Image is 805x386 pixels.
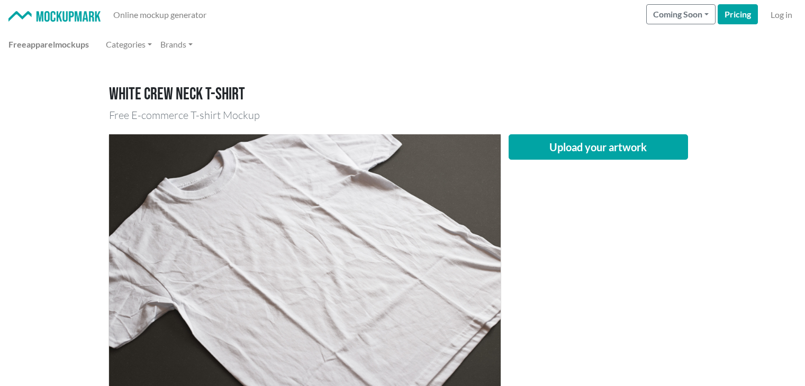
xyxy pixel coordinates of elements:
a: Online mockup generator [109,4,211,25]
h3: Free E-commerce T-shirt Mockup [109,109,697,122]
img: Mockup Mark [8,11,101,22]
a: Log in [766,4,797,25]
span: apparel [26,39,55,49]
h1: White crew neck T-shirt [109,85,697,105]
button: Coming Soon [646,4,716,24]
a: Brands [156,34,197,55]
a: Pricing [718,4,758,24]
a: Freeapparelmockups [4,34,93,55]
button: Upload your artwork [509,134,689,160]
a: Categories [102,34,156,55]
